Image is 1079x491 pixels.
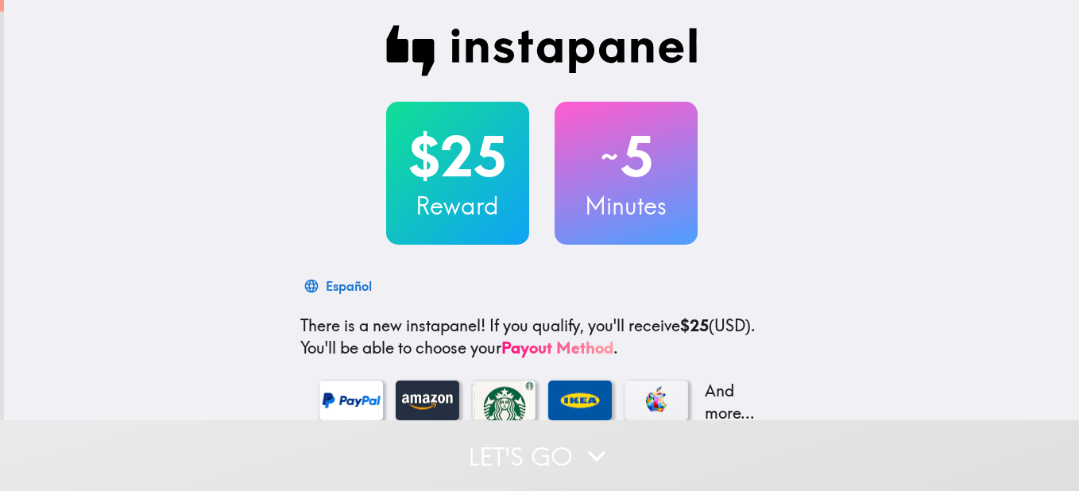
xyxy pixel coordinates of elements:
[300,315,783,359] p: If you qualify, you'll receive (USD) . You'll be able to choose your .
[598,133,621,180] span: ~
[701,380,764,424] p: And more...
[555,189,698,222] h3: Minutes
[501,338,613,358] a: Payout Method
[300,315,485,335] span: There is a new instapanel!
[555,124,698,189] h2: 5
[680,315,709,335] b: $25
[300,270,378,302] button: Español
[386,189,529,222] h3: Reward
[326,275,372,297] div: Español
[386,124,529,189] h2: $25
[386,25,698,76] img: Instapanel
